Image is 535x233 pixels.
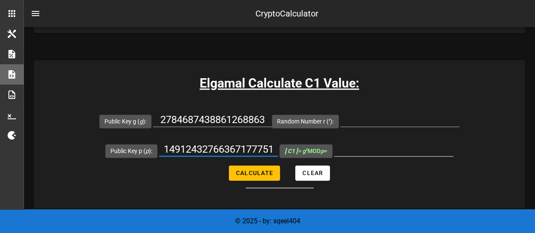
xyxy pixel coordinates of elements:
[140,118,143,125] i: g
[145,148,149,154] i: p
[321,148,324,154] i: p
[104,117,146,126] label: Public Key g ( ):
[277,117,334,126] label: Random Number r ( ):
[255,7,318,20] div: CryptoCalculator
[285,148,307,154] i: = g
[229,165,280,181] button: Calculate
[34,74,525,93] h3: Elgamal Calculate C1 Value:
[302,170,323,176] span: Clear
[25,3,46,24] button: nav-menu-toggle
[295,165,330,181] button: Clear
[235,217,300,225] span: © 2025 - by: sqeel404
[285,148,298,154] b: [ C1 ]
[236,170,273,176] span: Calculate
[285,148,327,154] span: MOD =
[306,147,307,152] sup: r
[329,117,330,123] sup: r
[110,147,152,155] label: Public Key p ( ):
